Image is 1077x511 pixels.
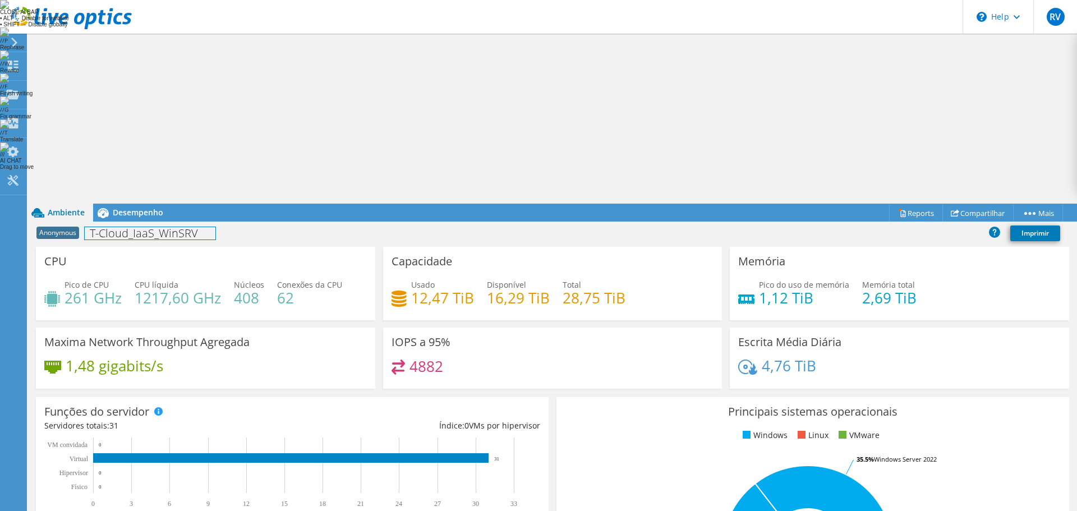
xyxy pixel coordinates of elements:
text: VM convidada [47,441,88,449]
h3: Memória [738,255,785,268]
h3: Capacidade [392,255,452,268]
li: Linux [795,429,829,441]
text: 12 [243,500,250,508]
span: 31 [109,420,118,431]
h4: 4,76 TiB [762,360,816,372]
span: Anonymous [36,227,79,239]
h4: 12,47 TiB [411,292,474,304]
text: 31 [494,456,499,462]
h4: 28,75 TiB [563,292,625,304]
tspan: Windows Server 2022 [874,455,937,463]
h4: 16,29 TiB [487,292,550,304]
tspan: Físico [71,483,88,491]
h3: Maxima Network Throughput Agregada [44,336,250,348]
text: 0 [99,442,102,448]
text: 6 [168,500,171,508]
a: Imprimir [1010,225,1060,241]
span: Núcleos [234,279,264,290]
text: 9 [206,500,210,508]
text: 0 [99,470,102,476]
tspan: 35.5% [857,455,874,463]
h3: Funções do servidor [44,406,149,418]
span: Pico do uso de memória [759,279,849,290]
span: CPU líquida [135,279,178,290]
h3: Principais sistemas operacionais [565,406,1061,418]
text: 24 [395,500,402,508]
li: VMware [836,429,880,441]
h4: 1217,60 GHz [135,292,221,304]
a: Reports [889,204,943,222]
h1: T-Cloud_IaaS_WinSRV [85,227,215,240]
text: 18 [319,500,326,508]
text: 27 [434,500,441,508]
text: 0 [99,484,102,490]
h4: 261 GHz [65,292,122,304]
span: Ambiente [48,207,85,218]
li: Windows [740,429,788,441]
span: Total [563,279,581,290]
span: Usado [411,279,435,290]
span: Disponível [487,279,526,290]
text: 0 [91,500,95,508]
h3: CPU [44,255,67,268]
h4: 4882 [409,360,443,372]
span: 0 [464,420,469,431]
h4: 2,69 TiB [862,292,917,304]
h4: 1,48 gigabits/s [66,360,163,372]
text: 3 [130,500,133,508]
a: Mais [1013,204,1063,222]
text: 30 [472,500,479,508]
h3: IOPS a 95% [392,336,450,348]
span: Memória total [862,279,915,290]
text: Virtual [70,455,89,463]
text: 15 [281,500,288,508]
span: Pico de CPU [65,279,109,290]
h4: 62 [277,292,342,304]
text: 21 [357,500,364,508]
a: Compartilhar [942,204,1014,222]
h4: 1,12 TiB [759,292,849,304]
div: Servidores totais: [44,420,292,432]
span: Conexões da CPU [277,279,342,290]
text: Hipervisor [59,469,88,477]
text: 33 [510,500,517,508]
div: Índice: VMs por hipervisor [292,420,540,432]
span: Desempenho [113,207,163,218]
h3: Escrita Média Diária [738,336,841,348]
h4: 408 [234,292,264,304]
